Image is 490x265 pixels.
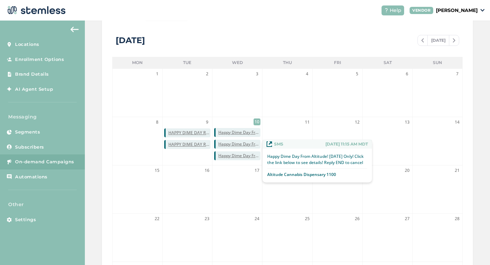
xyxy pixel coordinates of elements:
[354,119,361,126] span: 12
[218,141,260,147] span: Happy Dime Day From Altitude! [DATE] Only! Click the link below to see details! Reply END to cancel
[267,153,367,166] p: Happy Dime Day From Altitude! [DATE] Only! Click the link below to see details! Reply END to cancel
[454,215,461,222] span: 28
[362,57,412,68] li: Sat
[413,57,463,68] li: Sun
[218,129,260,136] span: Happy Dime Day From Altitude! [DATE] Only! Click the link below to see details! Reply END to cancel
[154,167,160,174] span: 15
[15,56,64,63] span: Enrollment Options
[436,7,478,14] p: [PERSON_NAME]
[254,71,260,77] span: 3
[480,9,485,12] img: icon_down-arrow-small-66adaf34.svg
[421,38,424,42] img: icon-chevron-left-b8c47ebb.svg
[15,159,74,165] span: On-demand Campaigns
[154,119,160,126] span: 8
[15,144,44,151] span: Subscribers
[453,38,455,42] img: icon-chevron-right-bae969c5.svg
[254,215,260,222] span: 24
[454,167,461,174] span: 21
[218,153,260,159] span: Happy Dime Day From Altitude! [DATE] Only! Click the link below to see details! Reply END to cancel
[254,167,260,174] span: 17
[204,119,210,126] span: 9
[390,7,401,14] span: Help
[204,215,210,222] span: 23
[410,7,433,14] div: VENDOR
[354,71,361,77] span: 5
[204,167,210,174] span: 16
[304,71,311,77] span: 4
[404,167,411,174] span: 20
[116,34,145,47] div: [DATE]
[168,130,210,136] span: HAPPY DIME DAY Reply END to cancel
[254,118,260,125] span: 10
[15,41,39,48] span: Locations
[5,3,66,17] img: logo-dark-0685b13c.svg
[456,232,490,265] iframe: Chat Widget
[70,27,79,32] img: icon-arrow-back-accent-c549486e.svg
[404,71,411,77] span: 6
[304,215,311,222] span: 25
[325,141,368,147] span: [DATE] 11:15 AM MDT
[354,215,361,222] span: 26
[304,119,311,126] span: 11
[262,57,312,68] li: Thu
[384,8,388,12] img: icon-help-white-03924b79.svg
[274,141,283,147] span: SMS
[454,71,461,77] span: 7
[154,71,160,77] span: 1
[162,57,212,68] li: Tue
[267,172,336,178] p: Altitude Cannabis Dispensary 1100
[404,119,411,126] span: 13
[15,216,36,223] span: Settings
[15,71,49,78] span: Brand Details
[15,86,53,93] span: AI Agent Setup
[454,119,461,126] span: 14
[154,215,160,222] span: 22
[204,71,210,77] span: 2
[168,141,210,148] span: HAPPY DIME DAY Reply END to cancel
[427,35,449,46] span: [DATE]
[15,129,40,136] span: Segments
[312,57,362,68] li: Fri
[15,174,48,180] span: Automations
[404,215,411,222] span: 27
[112,57,162,68] li: Mon
[212,57,262,68] li: Wed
